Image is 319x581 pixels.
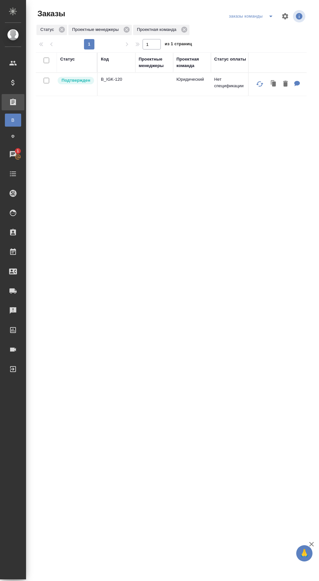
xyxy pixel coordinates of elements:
[173,73,211,96] td: Юридический
[214,56,246,62] div: Статус оплаты
[133,25,189,35] div: Проектная команда
[8,117,18,123] span: В
[72,26,121,33] p: Проектные менеджеры
[291,77,303,91] button: Для КМ: к оригу
[252,76,268,92] button: Обновить
[176,56,208,69] div: Проектная команда
[68,25,132,35] div: Проектные менеджеры
[293,10,307,22] span: Посмотреть информацию
[62,77,90,84] p: Подтвержден
[139,56,170,69] div: Проектные менеджеры
[277,8,293,24] span: Настроить таблицу
[36,25,67,35] div: Статус
[280,77,291,91] button: Удалить
[8,133,18,140] span: Ф
[2,146,24,162] a: 1
[40,26,56,33] p: Статус
[268,77,280,91] button: Клонировать
[299,546,310,560] span: 🙏
[5,130,21,143] a: Ф
[137,26,179,33] p: Проектная команда
[227,11,277,21] div: split button
[5,114,21,127] a: В
[296,545,312,561] button: 🙏
[36,8,65,19] span: Заказы
[101,76,132,83] p: B_IGK-120
[60,56,75,62] div: Статус
[211,73,252,96] td: Нет спецификации
[101,56,109,62] div: Код
[57,76,94,85] div: Выставляет КМ после уточнения всех необходимых деталей и получения согласия клиента на запуск. С ...
[13,148,23,154] span: 1
[165,40,192,49] span: из 1 страниц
